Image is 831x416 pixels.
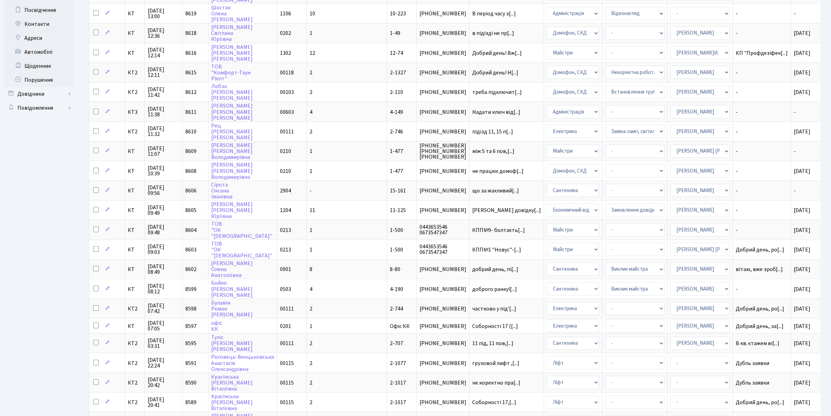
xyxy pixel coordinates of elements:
[3,59,73,73] a: Щоденник
[420,11,466,16] span: [PHONE_NUMBER]
[420,70,466,75] span: [PHONE_NUMBER]
[185,305,196,313] span: 8598
[211,373,253,393] a: Красінська[PERSON_NAME]Віталіївна
[794,49,810,57] span: [DATE]
[280,246,291,254] span: 0213
[390,88,403,96] span: 2-110
[280,147,291,155] span: 0210
[390,379,406,387] span: 2-1017
[472,305,516,313] span: частково у під'[...]
[3,31,73,45] a: Адреси
[390,246,403,254] span: 1-500
[128,306,142,312] span: КТ2
[472,187,519,195] span: що за жахливий[...]
[280,49,291,57] span: 1302
[794,147,796,155] span: -
[420,143,466,160] span: [PHONE_NUMBER] [PHONE_NUMBER] [PHONE_NUMBER]
[128,188,142,194] span: КТ
[185,359,196,367] span: 8591
[310,359,312,367] span: 2
[211,299,253,319] a: БулавінРоман[PERSON_NAME]
[310,206,315,214] span: 11
[280,29,291,37] span: 0202
[390,322,410,330] span: Офіс КК
[736,380,788,386] span: Дубль заявки
[794,29,810,37] span: [DATE]
[185,226,196,234] span: 8604
[280,187,291,195] span: 2904
[211,260,253,279] a: [PERSON_NAME]ОленаАнатоліївна
[310,167,312,175] span: 1
[280,69,294,76] span: 00118
[128,11,142,16] span: КТ
[794,265,810,273] span: [DATE]
[280,128,294,136] span: 00111
[390,399,406,406] span: 2-1017
[310,246,312,254] span: 1
[185,167,196,175] span: 8608
[128,168,142,174] span: КТ
[420,286,466,292] span: [PHONE_NUMBER]
[794,322,810,330] span: [DATE]
[148,205,179,216] span: [DATE] 09:49
[794,226,810,234] span: [DATE]
[185,246,196,254] span: 8603
[211,102,253,122] a: [PERSON_NAME][PERSON_NAME][PERSON_NAME]
[280,399,294,406] span: 00115
[3,73,73,87] a: Порушення
[128,30,142,36] span: КТ
[148,283,179,294] span: [DATE] 08:12
[185,88,196,96] span: 8612
[736,340,779,347] span: В кв. єтажем ві[...]
[736,360,788,366] span: Дубль заявки
[794,285,810,293] span: [DATE]
[472,265,518,273] span: добрий день, пі[...]
[736,305,784,313] span: Добрий день, ро[...]
[280,305,294,313] span: 00111
[211,141,253,161] a: [PERSON_NAME][PERSON_NAME]Володимирівна
[420,244,466,255] span: 0443653546 0673547347
[148,357,179,368] span: [DATE] 22:24
[185,49,196,57] span: 8616
[3,17,73,31] a: Контакти
[211,63,251,82] a: ТОВ"Комфорт-ТаунРіелт"
[185,265,196,273] span: 8602
[390,49,403,57] span: 12-74
[420,168,466,174] span: [PHONE_NUMBER]
[420,30,466,36] span: [PHONE_NUMBER]
[472,206,541,214] span: [PERSON_NAME] довідку[...]
[420,323,466,329] span: [PHONE_NUMBER]
[148,106,179,117] span: [DATE] 11:38
[420,207,466,213] span: [PHONE_NUMBER]
[148,303,179,314] span: [DATE] 07:42
[472,359,519,367] span: грузовой лифт ,[...]
[472,128,513,136] span: підїзд 11, 15 п[...]
[211,200,253,220] a: [PERSON_NAME][PERSON_NAME]Юріївна
[390,359,406,367] span: 2-1077
[310,69,312,76] span: 2
[390,206,406,214] span: 11-125
[472,246,521,254] span: КПП№1 "Новус"-[...]
[736,89,788,95] span: -
[148,377,179,388] span: [DATE] 20:42
[211,319,222,333] a: офісКК
[185,147,196,155] span: 8609
[310,322,312,330] span: 1
[310,379,312,387] span: 2
[472,226,525,234] span: КПП№9- болтаєть[...]
[148,244,179,255] span: [DATE] 09:03
[148,320,179,331] span: [DATE] 07:05
[148,338,179,349] span: [DATE] 03:31
[148,185,179,196] span: [DATE] 09:56
[794,187,796,195] span: -
[794,305,810,313] span: [DATE]
[310,226,312,234] span: 1
[185,379,196,387] span: 8590
[472,88,522,96] span: треба підключит[...]
[280,359,294,367] span: 00115
[420,380,466,386] span: [PHONE_NUMBER]
[472,108,520,116] span: Надати ключ від[...]
[128,323,142,329] span: КТ
[310,187,312,195] span: -
[148,28,179,39] span: [DATE] 12:36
